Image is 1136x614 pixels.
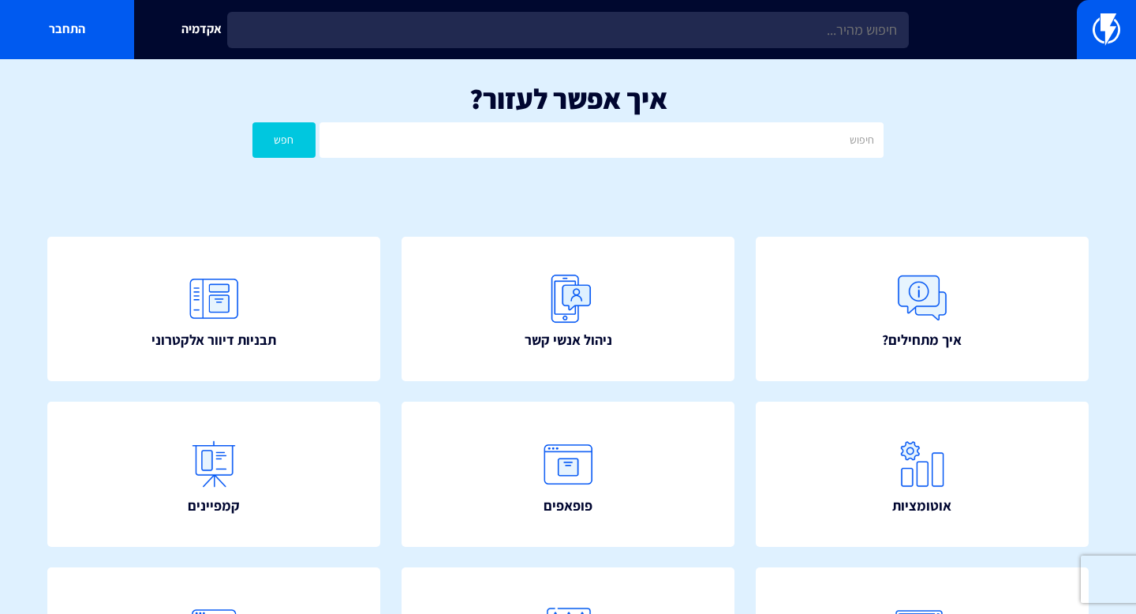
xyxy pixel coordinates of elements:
[882,330,962,350] span: איך מתחילים?
[252,122,316,158] button: חפש
[756,237,1089,381] a: איך מתחילים?
[47,237,380,381] a: תבניות דיוור אלקטרוני
[188,496,240,516] span: קמפיינים
[544,496,592,516] span: פופאפים
[525,330,612,350] span: ניהול אנשי קשר
[756,402,1089,546] a: אוטומציות
[227,12,909,48] input: חיפוש מהיר...
[402,237,734,381] a: ניהול אנשי קשר
[892,496,951,516] span: אוטומציות
[402,402,734,546] a: פופאפים
[24,83,1112,114] h1: איך אפשר לעזור?
[319,122,884,158] input: חיפוש
[47,402,380,546] a: קמפיינים
[151,330,276,350] span: תבניות דיוור אלקטרוני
